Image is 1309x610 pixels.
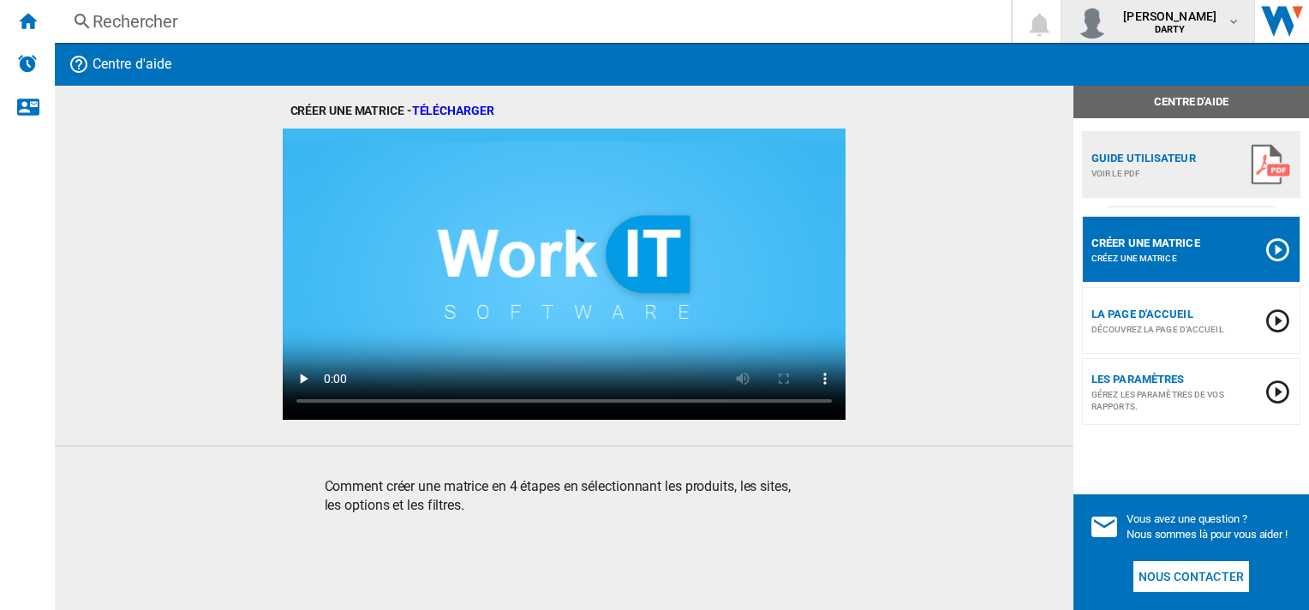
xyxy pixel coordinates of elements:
[1075,4,1109,39] img: profile.jpg
[325,477,804,516] h3: Comment créer une matrice en 4 étapes en sélectionnant les produits, les sites, les options et le...
[1091,153,1250,164] div: Guide utilisateur
[1091,253,1264,265] div: Créez une matrice
[1082,131,1300,198] button: Guide utilisateur Voir le PDF
[1127,511,1294,542] div: Vous avez une question ? Nous sommes là pour vous aider !
[1091,389,1264,413] div: Gérez les paramètres de vos rapports.
[1082,287,1300,354] button: La page d'accueil Découvrez la page d'accueil
[1250,144,1291,185] img: pdf-100x100.png
[1155,24,1186,35] b: DARTY
[1091,309,1264,320] div: La page d'accueil
[1123,8,1216,25] span: [PERSON_NAME]
[1091,324,1264,336] div: Découvrez la page d'accueil
[17,53,38,74] img: alerts-logo.svg
[1082,216,1300,283] button: Créer une matrice Créez une matrice
[1073,86,1309,118] div: Centre d'aide
[89,48,175,81] h2: Centre d'aide
[1133,561,1249,592] button: Nous contacter
[1091,238,1264,248] div: Créer une matrice
[1091,168,1250,180] div: Voir le PDF
[412,104,494,117] a: Télécharger
[1091,374,1264,385] div: Les paramètres
[1082,358,1300,425] button: Les paramètres Gérez les paramètres de vos rapports.
[290,103,839,120] div: Créer une matrice -
[93,9,966,33] div: Rechercher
